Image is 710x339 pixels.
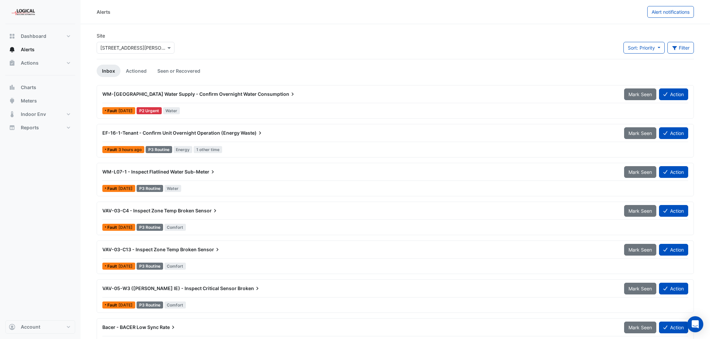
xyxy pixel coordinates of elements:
span: Alerts [21,46,35,53]
a: Actioned [120,65,152,77]
span: Indoor Env [21,111,46,118]
app-icon: Reports [9,124,15,131]
span: Mark Seen [628,247,652,253]
button: Action [659,88,688,100]
span: Mark Seen [628,286,652,291]
span: Mark Seen [628,325,652,330]
span: Charts [21,84,36,91]
span: Water [164,185,182,192]
span: VAV-03-C13 - Inspect Zone Temp Broken [102,247,197,252]
span: Mark Seen [628,91,652,97]
button: Action [659,127,688,139]
button: Sort: Priority [623,42,665,54]
button: Mark Seen [624,322,656,333]
div: P3 Routine [137,185,163,192]
span: Mon 13-Oct-2025 03:00 AEDT [118,147,142,152]
button: Account [5,320,75,334]
span: Fault [107,303,118,307]
span: VAV-05-W3 ([PERSON_NAME] IE) - Inspect Critical Sensor [102,285,237,291]
app-icon: Charts [9,84,15,91]
span: Sensor [198,246,221,253]
span: Dashboard [21,33,46,40]
span: Bacer - BACER Low Sync [102,324,159,330]
span: Fault [107,264,118,268]
span: Comfort [164,224,186,231]
span: Actions [21,60,39,66]
button: Mark Seen [624,244,656,256]
button: Meters [5,94,75,108]
div: P2 Urgent [137,107,162,114]
span: Water [163,107,180,114]
a: Seen or Recovered [152,65,206,77]
div: P3 Routine [137,301,163,309]
button: Alerts [5,43,75,56]
label: Site [97,32,105,39]
button: Indoor Env [5,108,75,121]
span: Account [21,324,40,330]
span: Fri 29-Aug-2025 12:45 AEST [118,264,133,269]
button: Action [659,283,688,294]
img: Company Logo [8,5,38,19]
span: VAV-03-C4 - Inspect Zone Temp Broken [102,208,194,213]
button: Reports [5,121,75,134]
button: Action [659,322,688,333]
app-icon: Indoor Env [9,111,15,118]
button: Filter [667,42,694,54]
app-icon: Meters [9,97,15,104]
span: Consumption [258,91,296,97]
span: Fault [107,225,118,229]
span: Sensor [195,207,218,214]
span: Fault [107,109,118,113]
span: Energy [173,146,193,153]
span: Comfort [164,263,186,270]
button: Action [659,166,688,178]
a: Inbox [97,65,120,77]
span: EF-16-1-Tenant - Confirm Unit Overnight Operation (Energy [102,130,240,136]
button: Dashboard [5,29,75,43]
div: P3 Routine [137,224,163,231]
button: Charts [5,81,75,94]
span: WM-[GEOGRAPHIC_DATA] Water Supply - Confirm Overnight Water [102,91,257,97]
span: Sub-Meter [185,168,216,175]
span: Fault [107,148,118,152]
span: Mon 08-Sep-2025 12:45 AEST [118,225,133,230]
button: Action [659,244,688,256]
button: Mark Seen [624,205,656,217]
button: Mark Seen [624,88,656,100]
span: Reports [21,124,39,131]
button: Alert notifications [647,6,694,18]
div: P3 Routine [146,146,172,153]
span: Sun 05-Oct-2025 11:00 AEDT [118,108,133,113]
span: WM-L07-1 - Inspect Flatlined Water [102,169,184,175]
button: Mark Seen [624,166,656,178]
span: Alert notifications [652,9,690,15]
span: Mark Seen [628,208,652,214]
app-icon: Actions [9,60,15,66]
span: Mark Seen [628,169,652,175]
button: Actions [5,56,75,70]
span: Fault [107,187,118,191]
div: P3 Routine [137,263,163,270]
div: Open Intercom Messenger [687,316,703,332]
span: Fri 12-Sep-2025 11:30 AEST [118,186,133,191]
span: Waste) [241,130,263,136]
span: Meters [21,97,37,104]
button: Mark Seen [624,283,656,294]
div: Alerts [97,8,110,15]
span: Broken [238,285,261,292]
span: 1 other time [194,146,222,153]
app-icon: Dashboard [9,33,15,40]
button: Mark Seen [624,127,656,139]
app-icon: Alerts [9,46,15,53]
span: Mon 18-Aug-2025 09:00 AEST [118,302,133,308]
span: Comfort [164,301,186,309]
span: Sort: Priority [628,45,655,51]
span: Mark Seen [628,130,652,136]
button: Action [659,205,688,217]
span: Rate [160,324,176,331]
